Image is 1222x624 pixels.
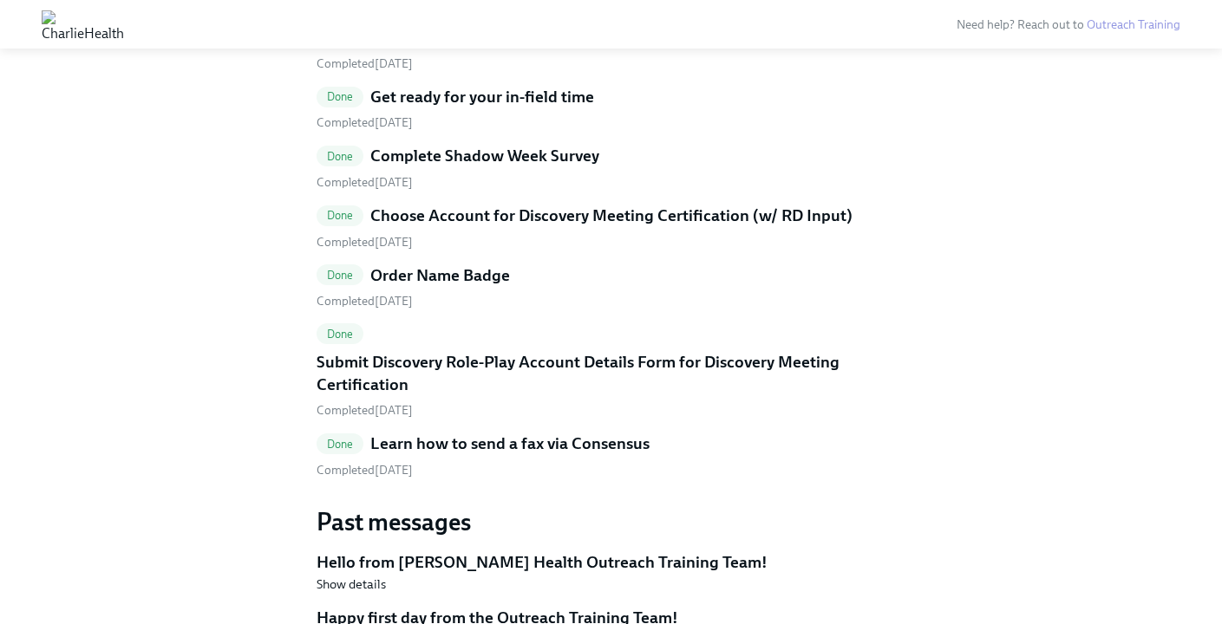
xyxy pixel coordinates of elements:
h5: Choose Account for Discovery Meeting Certification (w/ RD Input) [370,205,853,227]
span: Done [317,269,364,282]
span: Need help? Reach out to [957,17,1180,32]
h5: Hello from [PERSON_NAME] Health Outreach Training Team! [317,551,906,574]
a: DoneSubmit Discovery Role-Play Account Details Form for Discovery Meeting Certification Completed... [317,323,906,419]
span: Done [317,438,364,451]
a: Outreach Training [1087,17,1180,32]
span: Thursday, September 18th 2025, 6:46 pm [317,403,413,418]
span: Monday, September 15th 2025, 3:33 pm [317,463,413,478]
span: Monday, September 15th 2025, 3:42 pm [317,294,413,309]
h5: Complete Shadow Week Survey [370,145,599,167]
h5: Order Name Badge [370,264,510,287]
img: CharlieHealth [42,10,124,38]
span: Done [317,209,364,222]
h5: Submit Discovery Role-Play Account Details Form for Discovery Meeting Certification [317,351,906,395]
button: Show details [317,575,386,593]
span: Wednesday, September 10th 2025, 4:02 pm [317,175,413,190]
a: DoneGet familiar with our website Completed[DATE] [317,26,906,72]
h3: Past messages [317,506,906,537]
a: DoneLearn how to send a fax via Consensus Completed[DATE] [317,432,906,478]
a: DoneComplete Shadow Week Survey Completed[DATE] [317,145,906,191]
a: DoneGet ready for your in-field time Completed[DATE] [317,86,906,132]
span: Done [317,90,364,103]
span: Wednesday, September 10th 2025, 4:04 pm [317,56,413,71]
h5: Learn how to send a fax via Consensus [370,432,650,455]
span: Thursday, September 18th 2025, 6:46 pm [317,235,413,250]
span: Wednesday, September 10th 2025, 4:03 pm [317,115,413,130]
h5: Get ready for your in-field time [370,86,594,108]
span: Done [317,328,364,341]
a: DoneOrder Name Badge Completed[DATE] [317,264,906,310]
a: DoneChoose Account for Discovery Meeting Certification (w/ RD Input) Completed[DATE] [317,205,906,250]
span: Done [317,150,364,163]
